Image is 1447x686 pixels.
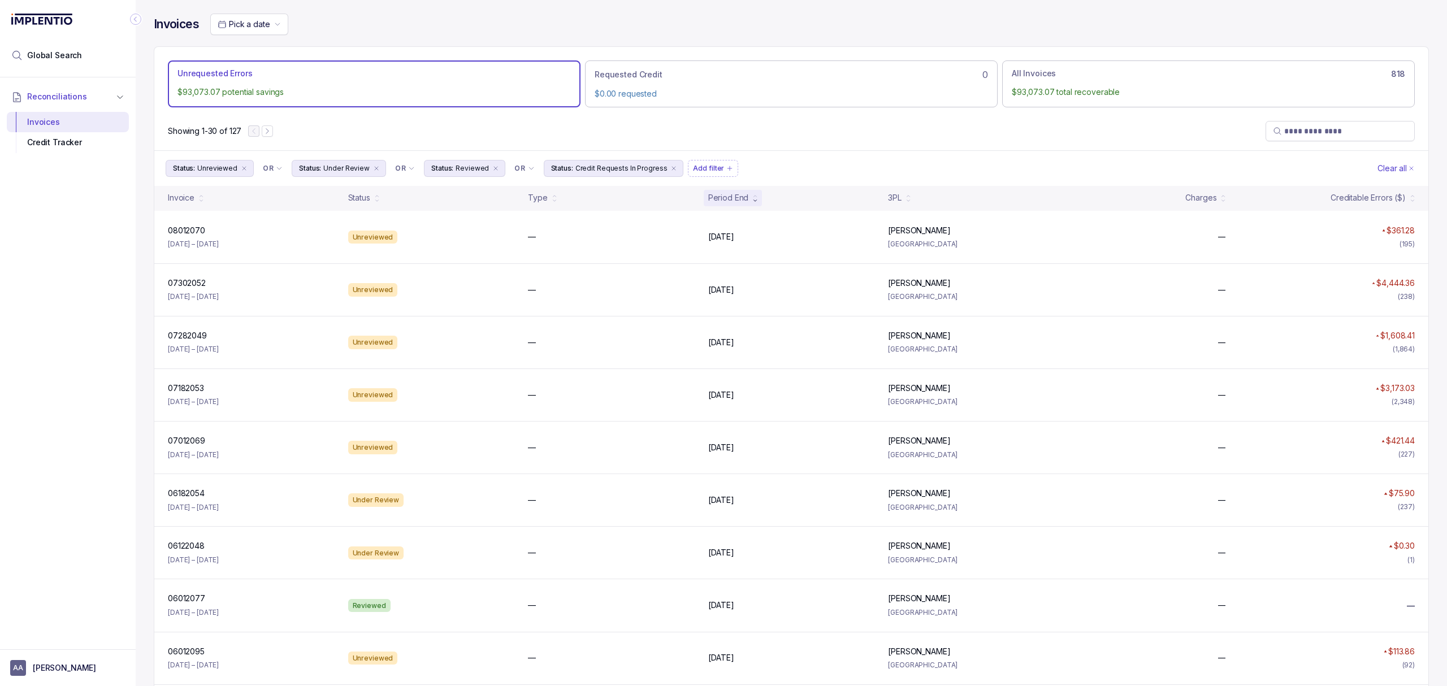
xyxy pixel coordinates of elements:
[168,646,205,657] p: 06012095
[218,19,270,30] search: Date Range Picker
[1393,344,1415,355] div: (1,864)
[10,660,125,676] button: User initials[PERSON_NAME]
[168,554,219,566] p: [DATE] – [DATE]
[888,192,902,203] div: 3PL
[129,12,142,26] div: Collapse Icon
[372,164,381,173] div: remove content
[299,163,321,174] p: Status:
[888,277,950,289] p: [PERSON_NAME]
[177,86,571,98] p: $93,073.07 potential savings
[1407,600,1415,611] span: —
[1376,335,1379,337] img: red pointer upwards
[708,442,734,453] p: [DATE]
[262,125,273,137] button: Next Page
[888,435,950,446] p: [PERSON_NAME]
[166,160,254,177] button: Filter Chip Unreviewed
[888,593,950,604] p: [PERSON_NAME]
[888,488,950,499] p: [PERSON_NAME]
[888,646,950,657] p: [PERSON_NAME]
[168,330,207,341] p: 07282049
[1394,540,1415,552] p: $0.30
[168,540,205,552] p: 06122048
[348,546,404,560] div: Under Review
[708,652,734,663] p: [DATE]
[177,68,252,79] p: Unrequested Errors
[688,160,738,177] button: Filter Chip Add filter
[1218,547,1226,558] p: —
[693,163,724,174] p: Add filter
[7,110,129,155] div: Reconciliations
[7,84,129,109] button: Reconciliations
[27,50,82,61] span: Global Search
[888,540,950,552] p: [PERSON_NAME]
[1380,383,1415,394] p: $3,173.03
[708,600,734,611] p: [DATE]
[528,600,536,611] p: —
[1407,554,1415,566] div: (1)
[888,607,1055,618] p: [GEOGRAPHIC_DATA]
[168,344,219,355] p: [DATE] – [DATE]
[168,238,219,250] p: [DATE] – [DATE]
[348,652,398,665] div: Unreviewed
[1388,646,1415,657] p: $113.86
[1012,68,1056,79] p: All Invoices
[1185,192,1216,203] div: Charges
[1218,442,1226,453] p: —
[888,344,1055,355] p: [GEOGRAPHIC_DATA]
[1382,229,1385,232] img: red pointer upwards
[708,337,734,348] p: [DATE]
[323,163,370,174] p: Under Review
[348,336,398,349] div: Unreviewed
[1012,86,1405,98] p: $93,073.07 total recoverable
[1372,282,1375,285] img: red pointer upwards
[173,163,195,174] p: Status:
[528,494,536,506] p: —
[348,599,391,613] div: Reviewed
[168,192,194,203] div: Invoice
[168,488,205,499] p: 06182054
[168,449,219,461] p: [DATE] – [DATE]
[1331,192,1406,203] div: Creditable Errors ($)
[168,225,205,236] p: 08012070
[1398,501,1415,513] div: (237)
[1391,70,1405,79] h6: 818
[491,164,500,173] div: remove content
[528,442,536,453] p: —
[166,160,1375,177] ul: Filter Group
[708,547,734,558] p: [DATE]
[168,502,219,513] p: [DATE] – [DATE]
[210,14,288,35] button: Date Range Picker
[528,389,536,401] p: —
[888,659,1055,671] p: [GEOGRAPHIC_DATA]
[168,277,206,289] p: 07302052
[595,68,988,81] div: 0
[1218,231,1226,242] p: —
[888,396,1055,407] p: [GEOGRAPHIC_DATA]
[708,192,749,203] div: Period End
[168,125,241,137] p: Showing 1-30 of 127
[514,164,534,173] li: Filter Chip Connector undefined
[229,19,270,29] span: Pick a date
[1389,545,1392,548] img: red pointer upwards
[168,607,219,618] p: [DATE] – [DATE]
[456,163,489,174] p: Reviewed
[424,160,505,177] button: Filter Chip Reviewed
[669,164,678,173] div: remove content
[16,132,120,153] div: Credit Tracker
[888,554,1055,566] p: [GEOGRAPHIC_DATA]
[168,291,219,302] p: [DATE] – [DATE]
[348,493,404,507] div: Under Review
[168,593,205,604] p: 06012077
[575,163,668,174] p: Credit Requests In Progress
[544,160,684,177] button: Filter Chip Credit Requests In Progress
[168,435,205,446] p: 07012069
[888,449,1055,461] p: [GEOGRAPHIC_DATA]
[1376,387,1379,390] img: red pointer upwards
[258,160,287,176] button: Filter Chip Connector undefined
[1384,492,1387,495] img: red pointer upwards
[27,91,87,102] span: Reconciliations
[708,389,734,401] p: [DATE]
[395,164,406,173] p: OR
